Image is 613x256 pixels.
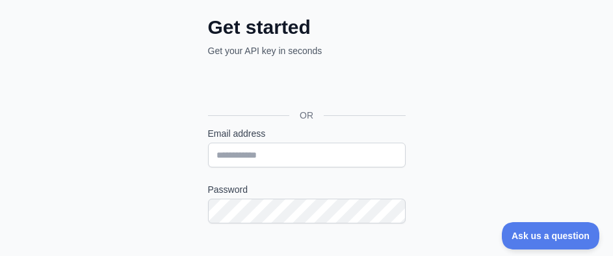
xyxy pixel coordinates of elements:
[208,183,406,196] label: Password
[208,16,406,39] h2: Get started
[502,222,600,249] iframe: Toggle Customer Support
[202,72,410,100] iframe: Bouton "Se connecter avec Google"
[289,109,324,122] span: OR
[208,127,406,140] label: Email address
[208,44,406,57] p: Get your API key in seconds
